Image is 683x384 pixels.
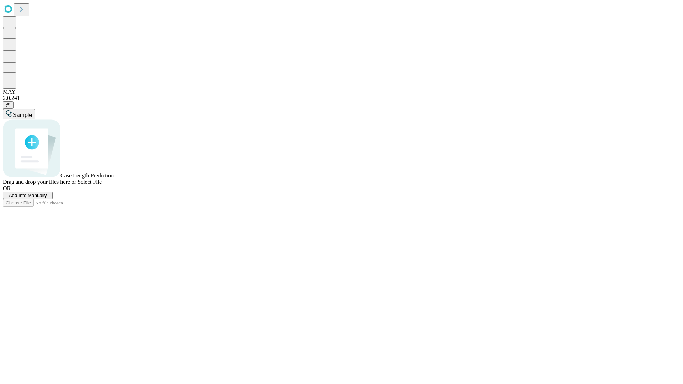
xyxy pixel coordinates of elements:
button: @ [3,101,14,109]
span: Sample [13,112,32,118]
span: Case Length Prediction [60,172,114,178]
span: OR [3,185,11,191]
span: @ [6,102,11,108]
span: Drag and drop your files here or [3,179,76,185]
button: Add Info Manually [3,192,53,199]
span: Select File [78,179,102,185]
button: Sample [3,109,35,119]
div: 2.0.241 [3,95,680,101]
div: MAY [3,89,680,95]
span: Add Info Manually [9,193,47,198]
